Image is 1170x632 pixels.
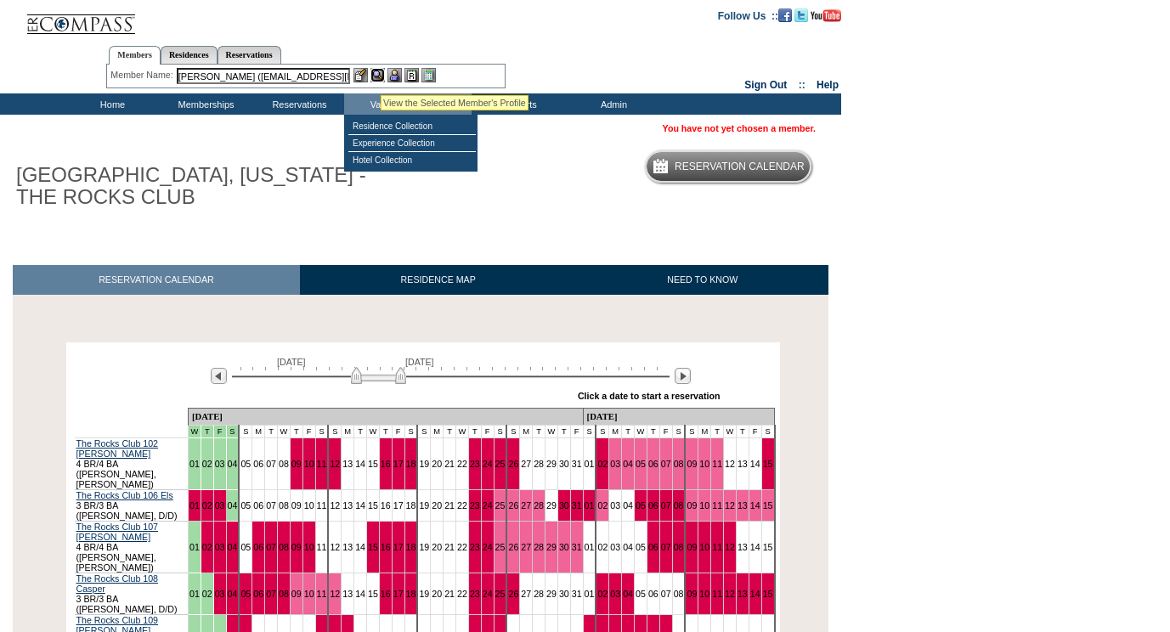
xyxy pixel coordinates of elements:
[355,500,365,511] a: 14
[647,426,659,438] td: T
[444,542,455,552] a: 21
[648,542,658,552] a: 06
[794,9,808,20] a: Follow us on Twitter
[674,500,684,511] a: 08
[431,426,444,438] td: M
[508,500,518,511] a: 26
[623,589,633,599] a: 04
[188,409,583,426] td: [DATE]
[585,459,595,469] a: 01
[367,426,380,438] td: W
[508,589,518,599] a: 26
[202,459,212,469] a: 02
[240,500,251,511] a: 05
[368,589,378,599] a: 15
[738,500,748,511] a: 13
[228,589,238,599] a: 04
[565,93,658,115] td: Admin
[699,589,709,599] a: 10
[572,459,582,469] a: 31
[672,426,685,438] td: S
[404,68,419,82] img: Reservations
[763,500,773,511] a: 15
[597,589,608,599] a: 02
[188,426,201,438] td: Scottsdale - Summer 2025
[13,161,393,212] h1: [GEOGRAPHIC_DATA], [US_STATE] - THE ROCKS CLUB
[576,265,828,295] a: NEED TO KNOW
[392,426,404,438] td: F
[189,589,200,599] a: 01
[302,426,315,438] td: F
[718,8,778,22] td: Follow Us ::
[659,426,672,438] td: F
[381,542,391,552] a: 16
[202,542,212,552] a: 02
[393,500,404,511] a: 17
[456,426,469,438] td: W
[266,500,276,511] a: 07
[368,542,378,552] a: 15
[763,589,773,599] a: 15
[508,459,518,469] a: 26
[711,426,724,438] td: T
[342,500,353,511] a: 13
[457,589,467,599] a: 22
[749,426,761,438] td: F
[483,459,493,469] a: 24
[534,589,544,599] a: 28
[253,459,263,469] a: 06
[763,542,773,552] a: 15
[300,265,577,295] a: RESIDENCE MAP
[520,426,533,438] td: M
[76,438,159,459] a: The Rocks Club 102 [PERSON_NAME]
[578,391,721,401] div: Click a date to start a reservation
[534,542,544,552] a: 28
[623,500,633,511] a: 04
[559,500,569,511] a: 30
[76,490,173,500] a: The Rocks Club 106 Els
[470,459,480,469] a: 23
[674,459,684,469] a: 08
[495,542,506,552] a: 25
[355,459,365,469] a: 14
[597,500,608,511] a: 02
[750,542,760,552] a: 14
[279,459,289,469] a: 08
[794,8,808,22] img: Follow us on Twitter
[355,542,365,552] a: 14
[699,459,709,469] a: 10
[404,426,417,438] td: S
[609,426,622,438] td: M
[468,426,481,438] td: T
[342,459,353,469] a: 13
[291,500,302,511] a: 09
[277,357,306,367] span: [DATE]
[75,438,189,490] td: 4 BR/4 BA ([PERSON_NAME], [PERSON_NAME])
[699,500,709,511] a: 10
[215,542,225,552] a: 03
[712,542,722,552] a: 11
[379,426,392,438] td: T
[778,9,792,20] a: Become our fan on Facebook
[675,368,691,384] img: Next
[661,459,671,469] a: 07
[393,589,404,599] a: 17
[648,459,658,469] a: 06
[799,79,805,91] span: ::
[353,68,368,82] img: b_edit.gif
[211,368,227,384] img: Previous
[344,93,472,115] td: Vacation Collection
[266,542,276,552] a: 07
[597,542,608,552] a: 02
[738,459,748,469] a: 13
[585,589,595,599] a: 01
[370,68,385,82] img: View
[761,426,774,438] td: S
[381,589,391,599] a: 16
[317,459,327,469] a: 11
[495,459,506,469] a: 25
[432,500,442,511] a: 20
[583,426,596,438] td: S
[330,500,340,511] a: 12
[610,589,620,599] a: 03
